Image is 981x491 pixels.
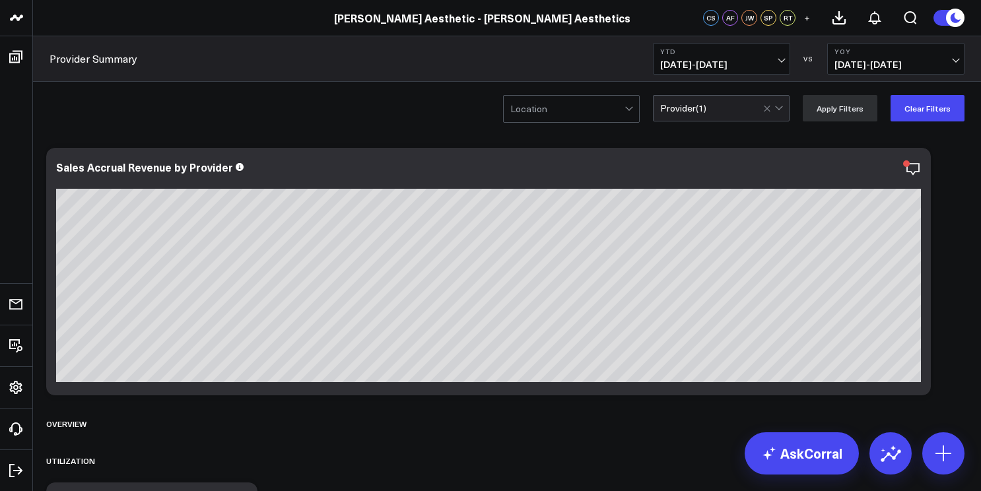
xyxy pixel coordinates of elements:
[804,13,810,22] span: +
[745,432,859,475] a: AskCorral
[46,409,86,439] div: Overview
[827,43,964,75] button: YoY[DATE]-[DATE]
[834,48,957,55] b: YoY
[703,10,719,26] div: CS
[780,10,795,26] div: RT
[653,43,790,75] button: YTD[DATE]-[DATE]
[56,160,233,174] div: Sales Accrual Revenue by Provider
[50,51,137,66] a: Provider Summary
[660,59,783,70] span: [DATE] - [DATE]
[834,59,957,70] span: [DATE] - [DATE]
[660,103,706,114] div: Provider ( 1 )
[722,10,738,26] div: AF
[797,55,821,63] div: VS
[660,48,783,55] b: YTD
[761,10,776,26] div: SP
[803,95,877,121] button: Apply Filters
[46,445,95,476] div: UTILIZATION
[799,10,815,26] button: +
[334,11,630,25] a: [PERSON_NAME] Aesthetic - [PERSON_NAME] Aesthetics
[741,10,757,26] div: JW
[891,95,964,121] button: Clear Filters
